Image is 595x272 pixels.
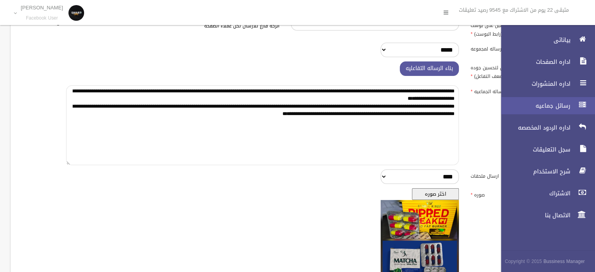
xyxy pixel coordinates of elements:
[505,257,542,266] span: Copyright © 2015
[494,185,595,202] a: الاشتراك
[494,58,573,66] span: اداره الصفحات
[494,146,573,153] span: سجل التعليقات
[465,169,555,180] label: ارسال ملحقات
[21,5,63,11] p: [PERSON_NAME]
[494,80,573,88] span: اداره المنشورات
[494,141,595,158] a: سجل التعليقات
[494,75,595,92] a: اداره المنشورات
[494,102,573,110] span: رسائل جماعيه
[543,257,585,266] strong: Bussiness Manager
[494,211,573,219] span: الاتصال بنا
[494,53,595,70] a: اداره الصفحات
[21,15,63,21] small: Facebook User
[494,36,573,44] span: بياناتى
[494,119,595,136] a: اداره الردود المخصصه
[494,168,573,175] span: شرح الاستخدام
[465,188,555,199] label: صوره
[494,31,595,49] a: بياناتى
[494,97,595,114] a: رسائل جماعيه
[465,61,555,81] label: رساله تفاعليه (افضل لتحسين جوده الصفحه وتجنب حظر ضعف التفاعل)
[494,189,573,197] span: الاشتراك
[400,61,459,76] button: بناء الرساله التفاعليه
[494,163,595,180] a: شرح الاستخدام
[494,124,573,131] span: اداره الردود المخصصه
[494,207,595,224] a: الاتصال بنا
[412,188,459,200] button: اختر صوره
[465,43,555,54] label: ارساله لمجموعه
[465,85,555,96] label: نص الرساله الجماعيه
